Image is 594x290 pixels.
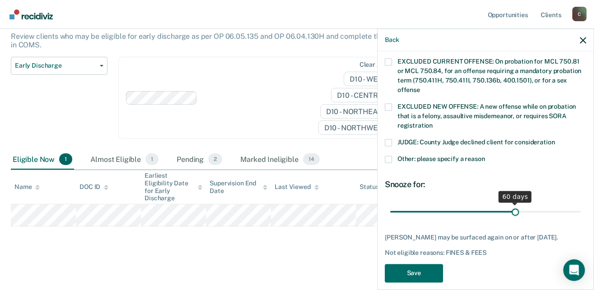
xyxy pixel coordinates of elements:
div: Eligible Now [11,150,74,170]
div: Not eligible reasons: FINES & FEES [385,249,586,257]
button: Back [385,36,399,44]
span: D10 - CENTRAL [331,88,400,102]
div: Snooze for: [385,180,586,189]
div: Clear agents [360,61,398,69]
div: Last Viewed [275,183,318,191]
span: JUDGE: County Judge declined client for consideration [398,138,555,146]
div: Supervision End Date [210,180,267,195]
div: C [572,7,587,21]
span: Other: please specify a reason [398,155,485,162]
div: Status [360,183,379,191]
span: 2 [208,153,222,165]
span: D10 - NORTHWEST [318,120,400,135]
span: 1 [145,153,159,165]
span: Early Discharge [15,62,96,69]
div: Marked Ineligible [239,150,321,170]
span: 14 [303,153,320,165]
div: Earliest Eligibility Date for Early Discharge [145,172,202,202]
button: Profile dropdown button [572,7,587,21]
div: [PERSON_NAME] may be surfaced again on or after [DATE]. [385,234,586,242]
div: 60 days [499,191,532,203]
span: D10 - WEST [344,72,400,86]
span: 1 [59,153,72,165]
img: Recidiviz [9,9,53,19]
div: Name [14,183,40,191]
div: Pending [175,150,224,170]
div: Almost Eligible [89,150,160,170]
span: D10 - NORTHEAST [320,104,400,119]
button: Save [385,264,443,282]
span: EXCLUDED NEW OFFENSE: A new offense while on probation that is a felony, assaultive misdemeanor, ... [398,103,576,129]
div: Open Intercom Messenger [563,259,585,281]
span: EXCLUDED CURRENT OFFENSE: On probation for MCL 750.81 or MCL 750.84, for an offense requiring a m... [398,58,581,93]
div: DOC ID [80,183,108,191]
